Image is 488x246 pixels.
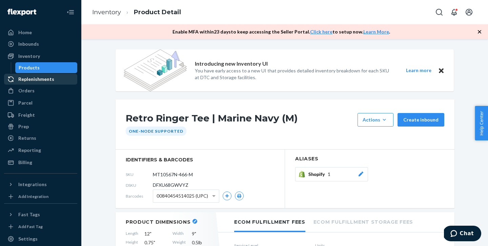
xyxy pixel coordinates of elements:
[18,147,41,154] div: Reporting
[475,106,488,140] button: Help Center
[126,172,153,177] span: SKU
[144,239,166,246] span: 0.75
[4,133,77,143] a: Returns
[328,171,330,178] span: 1
[15,62,78,73] a: Products
[126,182,153,188] span: DSKU
[153,182,188,188] span: DFXU68GWVYZ
[4,223,77,231] a: Add Fast Tag
[18,135,36,141] div: Returns
[4,145,77,156] a: Reporting
[358,113,393,127] button: Actions
[126,127,186,136] div: One-Node Supported
[398,113,444,127] button: Create inbound
[195,67,393,81] p: You have early access to a new UI that provides detailed inventory breakdown for each SKU at DTC ...
[295,156,444,161] h2: Aliases
[308,171,328,178] span: Shopify
[7,9,36,16] img: Flexport logo
[432,5,446,19] button: Open Search Box
[18,87,35,94] div: Orders
[124,49,187,91] img: new-reports-banner-icon.82668bd98b6a51aee86340f2a7b77ae3.png
[157,190,208,202] span: 00840454514025 (UPC)
[126,239,138,246] span: Height
[18,41,39,47] div: Inbounds
[18,123,29,130] div: Prep
[4,27,77,38] a: Home
[64,5,77,19] button: Close Navigation
[18,194,48,199] div: Add Integration
[195,60,268,68] p: Introducing new Inventory UI
[437,66,446,75] button: Close
[172,230,186,237] span: Width
[4,157,77,168] a: Billing
[19,64,40,71] div: Products
[4,193,77,201] a: Add Integration
[363,29,389,35] a: Learn More
[18,53,40,60] div: Inventory
[4,74,77,85] a: Replenishments
[18,29,32,36] div: Home
[4,209,77,220] button: Fast Tags
[4,97,77,108] a: Parcel
[313,212,413,231] li: Ecom Fulfillment Storage Fees
[447,5,461,19] button: Open notifications
[126,156,274,163] span: identifiers & barcodes
[144,230,166,237] span: 12
[150,231,151,237] span: "
[192,239,214,246] span: 0.5 lb
[402,66,435,75] button: Learn more
[4,110,77,120] a: Freight
[4,233,77,244] a: Settings
[295,167,368,181] button: Shopify1
[154,240,155,245] span: "
[126,219,191,225] h2: Product Dimensions
[363,116,388,123] div: Actions
[444,226,481,243] iframe: Opens a widget where you can chat to one of our agents
[92,8,121,16] a: Inventory
[192,230,214,237] span: 9
[195,231,196,237] span: "
[4,51,77,62] a: Inventory
[310,29,332,35] a: Click here
[172,239,186,246] span: Weight
[134,8,181,16] a: Product Detail
[18,112,35,118] div: Freight
[18,224,43,229] div: Add Fast Tag
[18,76,54,83] div: Replenishments
[172,28,390,35] p: Enable MFA within 23 days to keep accessing the Seller Portal. to setup now. .
[126,113,354,127] h1: Retro Ringer Tee | Marine Navy (M)
[234,212,305,232] li: Ecom Fulfillment Fees
[18,181,47,188] div: Integrations
[462,5,476,19] button: Open account menu
[4,85,77,96] a: Orders
[18,236,38,242] div: Settings
[18,159,32,166] div: Billing
[126,230,138,237] span: Length
[126,193,153,199] span: Barcodes
[4,39,77,49] a: Inbounds
[4,121,77,132] a: Prep
[18,99,33,106] div: Parcel
[87,2,186,22] ol: breadcrumbs
[4,179,77,190] button: Integrations
[18,211,40,218] div: Fast Tags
